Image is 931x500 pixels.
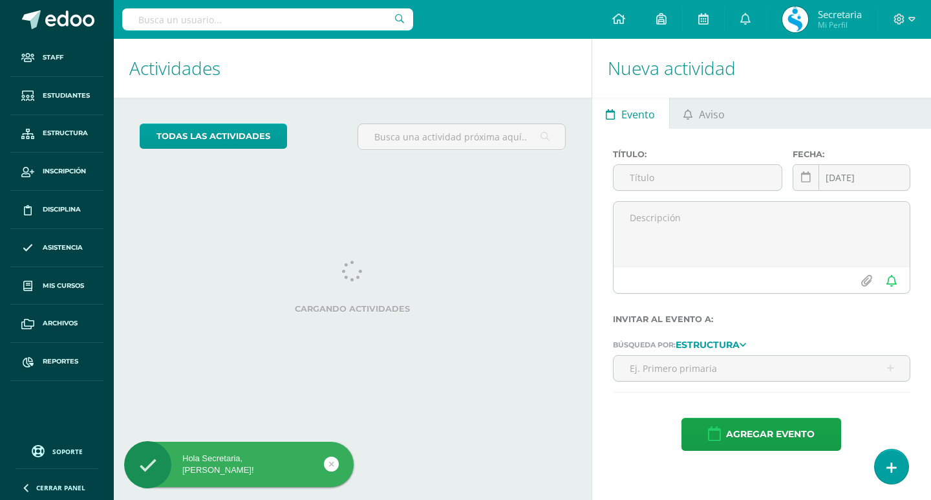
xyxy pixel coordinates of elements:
[681,418,841,451] button: Agregar evento
[10,343,103,381] a: Reportes
[726,418,815,450] span: Agregar evento
[676,339,740,351] strong: Estructura
[621,99,655,130] span: Evento
[43,128,88,138] span: Estructura
[614,165,782,190] input: Título
[782,6,808,32] img: 7ca4a2cca2c7d0437e787d4b01e06a03.png
[124,453,354,476] div: Hola Secretaria, [PERSON_NAME]!
[10,77,103,115] a: Estudiantes
[10,191,103,229] a: Disciplina
[10,229,103,267] a: Asistencia
[43,204,81,215] span: Disciplina
[793,149,910,159] label: Fecha:
[614,356,910,381] input: Ej. Primero primaria
[140,304,566,314] label: Cargando actividades
[43,52,63,63] span: Staff
[613,149,782,159] label: Título:
[43,281,84,291] span: Mis cursos
[592,98,669,129] a: Evento
[36,483,85,492] span: Cerrar panel
[358,124,564,149] input: Busca una actividad próxima aquí...
[43,356,78,367] span: Reportes
[676,340,746,349] a: Estructura
[140,124,287,149] a: todas las Actividades
[818,19,862,30] span: Mi Perfil
[43,166,86,177] span: Inscripción
[16,442,98,459] a: Soporte
[10,153,103,191] a: Inscripción
[670,98,739,129] a: Aviso
[10,305,103,343] a: Archivos
[129,39,576,98] h1: Actividades
[43,91,90,101] span: Estudiantes
[10,115,103,153] a: Estructura
[43,243,83,253] span: Asistencia
[613,340,676,349] span: Búsqueda por:
[10,39,103,77] a: Staff
[122,8,413,30] input: Busca un usuario...
[818,8,862,21] span: Secretaria
[43,318,78,329] span: Archivos
[699,99,725,130] span: Aviso
[613,314,910,324] label: Invitar al evento a:
[52,447,83,456] span: Soporte
[793,165,910,190] input: Fecha de entrega
[10,267,103,305] a: Mis cursos
[608,39,915,98] h1: Nueva actividad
